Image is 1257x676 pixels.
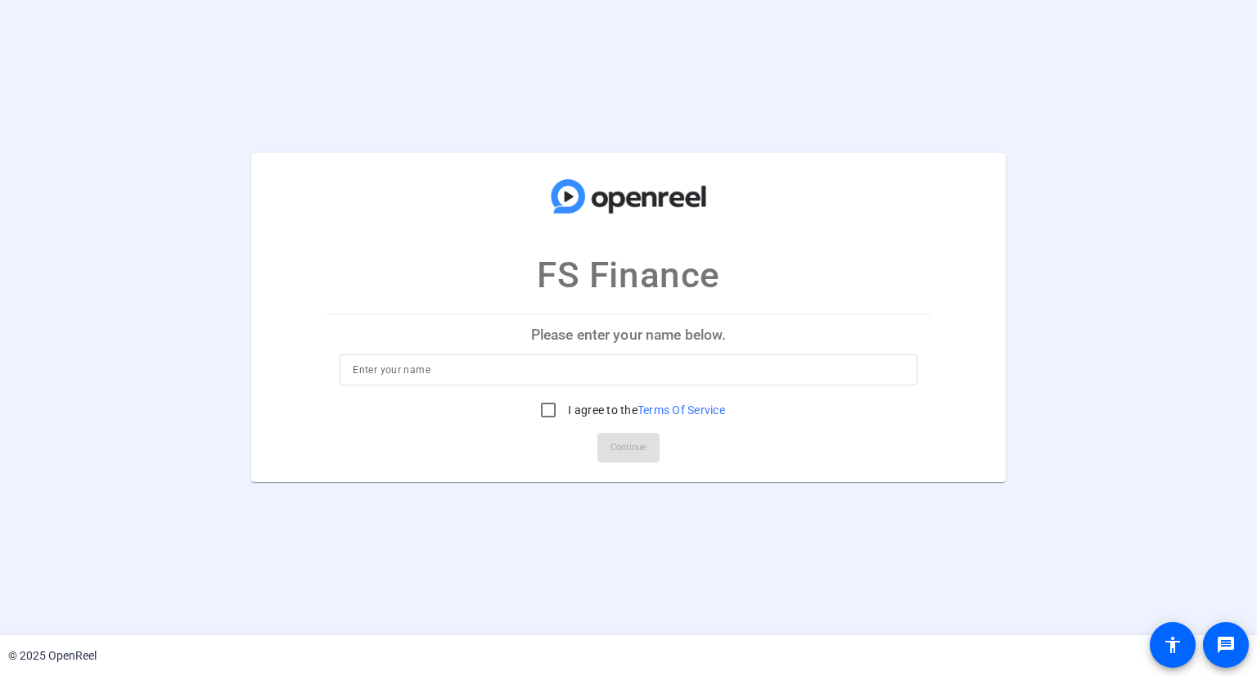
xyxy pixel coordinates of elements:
input: Enter your name [353,360,903,380]
p: FS Finance [537,248,720,302]
p: Please enter your name below. [327,315,930,354]
mat-icon: accessibility [1163,635,1183,655]
a: Terms Of Service [638,403,725,417]
img: company-logo [547,169,710,223]
mat-icon: message [1216,635,1236,655]
label: I agree to the [565,402,725,418]
div: © 2025 OpenReel [8,647,97,665]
